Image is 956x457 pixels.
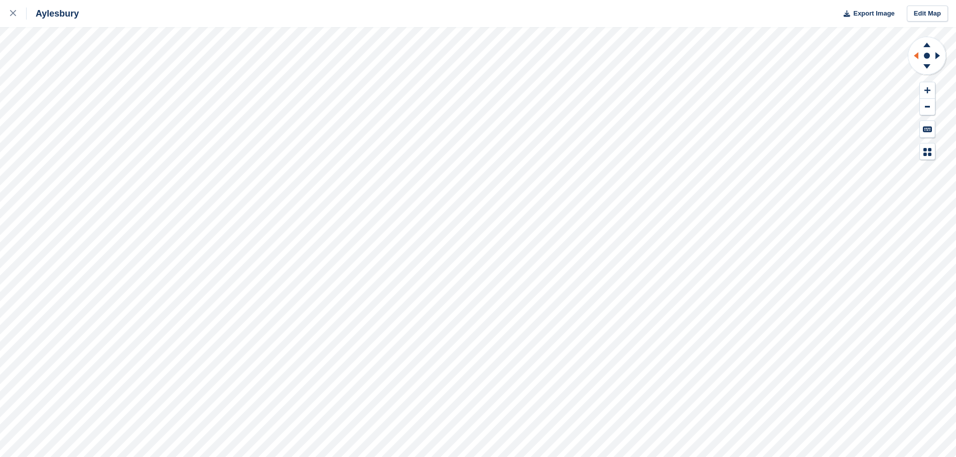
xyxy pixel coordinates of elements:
span: Export Image [853,9,894,19]
button: Zoom Out [920,99,935,115]
button: Keyboard Shortcuts [920,121,935,137]
button: Zoom In [920,82,935,99]
a: Edit Map [907,6,948,22]
button: Export Image [838,6,895,22]
button: Map Legend [920,143,935,160]
div: Aylesbury [27,8,79,20]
